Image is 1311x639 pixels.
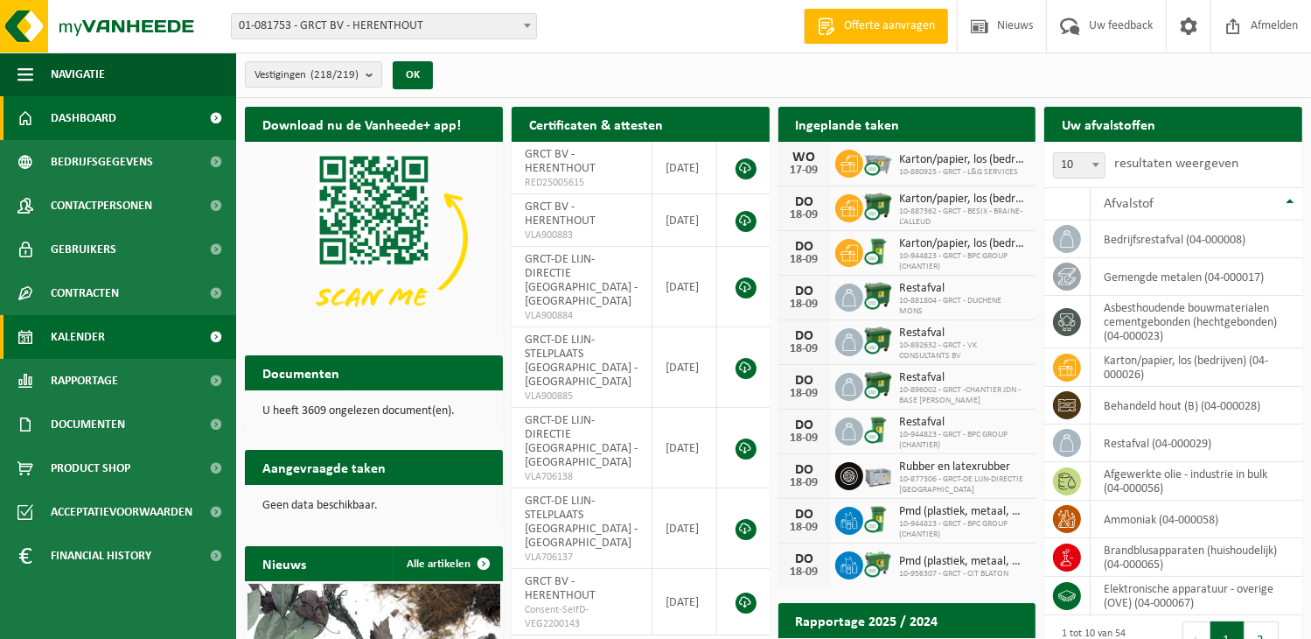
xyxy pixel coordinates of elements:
[51,140,153,184] span: Bedrijfsgegevens
[525,495,638,550] span: GRCT-DE LIJN-STELPLAATS [GEOGRAPHIC_DATA] - [GEOGRAPHIC_DATA]
[787,508,822,522] div: DO
[900,153,1028,167] span: Karton/papier, los (bedrijven)
[778,603,956,637] h2: Rapportage 2025 / 2024
[652,247,717,327] td: [DATE]
[787,151,822,165] div: WO
[863,370,893,400] img: WB-1100-CU
[51,446,130,490] span: Product Shop
[863,415,893,445] img: WB-0240-CU
[1091,538,1302,577] td: brandblusapparaten (huishoudelijk) (04-000065)
[1053,152,1105,179] span: 10
[787,552,822,566] div: DO
[787,254,822,266] div: 18-09
[1091,296,1302,348] td: asbesthoudende bouwmaterialen cementgebonden (hechtgebonden) (04-000023)
[787,329,822,343] div: DO
[1091,462,1302,501] td: afgewerkte olie - industrie in bulk (04-000056)
[900,416,1028,430] span: Restafval
[255,62,359,88] span: Vestigingen
[900,193,1028,207] span: Karton/papier, los (bedrijven)
[863,504,893,534] img: WB-0240-CU
[1054,153,1105,178] span: 10
[652,488,717,569] td: [DATE]
[900,555,1028,569] span: Pmd (plastiek, metaal, drankkartons) (bedrijven)
[900,327,1028,341] span: Restafval
[787,432,822,445] div: 18-09
[51,359,118,403] span: Rapportage
[652,569,717,635] td: [DATE]
[262,405,485,418] p: U heeft 3609 ongelezen document(en).
[787,284,822,298] div: DO
[787,240,822,254] div: DO
[525,228,639,242] span: VLA900883
[900,505,1028,519] span: Pmd (plastiek, metaal, drankkartons) (bedrijven)
[787,209,822,221] div: 18-09
[245,61,382,88] button: Vestigingen(218/219)
[863,549,893,579] img: WB-0660-CU
[525,176,639,190] span: RED25005615
[840,18,939,35] span: Offerte aanvragen
[652,194,717,247] td: [DATE]
[787,165,822,177] div: 17-09
[245,142,503,335] img: Download de VHEPlus App
[51,184,152,228] span: Contactpersonen
[245,355,357,390] h2: Documenten
[787,566,822,579] div: 18-09
[787,374,822,388] div: DO
[900,341,1028,362] span: 10-892632 - GRCT - VK CONSULTANTS BV
[787,522,822,534] div: 18-09
[51,315,105,359] span: Kalender
[525,200,596,228] span: GRCT BV - HERENTHOUT
[900,296,1028,317] span: 10-881804 - GRCT - DUCHENE MONS
[863,326,893,355] img: WB-1100-CU
[245,107,478,141] h2: Download nu de Vanheede+ app!
[1114,157,1238,171] label: resultaten weergeven
[525,575,596,602] span: GRCT BV - HERENTHOUT
[787,343,822,355] div: 18-09
[900,460,1028,474] span: Rubber en latexrubber
[787,418,822,432] div: DO
[1091,425,1302,462] td: restafval (04-000029)
[787,195,822,209] div: DO
[1091,348,1302,387] td: karton/papier, los (bedrijven) (04-000026)
[863,236,893,266] img: WB-0240-CU
[1091,258,1302,296] td: gemengde metalen (04-000017)
[231,13,537,39] span: 01-081753 - GRCT BV - HERENTHOUT
[900,385,1028,406] span: 10-896002 - GRCT -CHANTIER JDN - BASE [PERSON_NAME]
[393,61,433,89] button: OK
[652,142,717,194] td: [DATE]
[1091,387,1302,425] td: behandeld hout (B) (04-000028)
[863,147,893,177] img: WB-2500-CU
[232,14,536,39] span: 01-081753 - GRCT BV - HERENTHOUT
[525,148,596,175] span: GRCT BV - HERENTHOUT
[1091,577,1302,615] td: elektronische apparatuur - overige (OVE) (04-000067)
[900,519,1028,540] span: 10-944823 - GRCT - BPC GROUP (CHANTIER)
[245,450,403,484] h2: Aangevraagde taken
[525,253,638,308] span: GRCT-DE LIJN-DIRECTIE [GEOGRAPHIC_DATA] - [GEOGRAPHIC_DATA]
[51,228,116,271] span: Gebruikers
[525,390,639,404] span: VLA900885
[900,569,1028,579] span: 10-956307 - GRCT - CIT BLATON
[51,534,151,578] span: Financial History
[525,603,639,631] span: Consent-SelfD-VEG2200143
[525,414,638,469] span: GRCT-DE LIJN-DIRECTIE [GEOGRAPHIC_DATA] - [GEOGRAPHIC_DATA]
[787,477,822,489] div: 18-09
[51,53,105,96] span: Navigatie
[778,107,917,141] h2: Ingeplande taken
[1091,221,1302,258] td: bedrijfsrestafval (04-000008)
[51,403,125,446] span: Documenten
[393,546,501,581] a: Alle artikelen
[900,237,1028,251] span: Karton/papier, los (bedrijven)
[787,388,822,400] div: 18-09
[900,474,1028,495] span: 10-877306 - GRCT-DE LIJN-DIRECTIE [GEOGRAPHIC_DATA]
[863,192,893,221] img: WB-1100-CU
[51,271,119,315] span: Contracten
[787,298,822,311] div: 18-09
[512,107,680,141] h2: Certificaten & attesten
[787,463,822,477] div: DO
[51,490,192,534] span: Acceptatievoorwaarden
[525,551,639,565] span: VLA706137
[652,408,717,488] td: [DATE]
[245,546,324,580] h2: Nieuws
[900,251,1028,272] span: 10-944823 - GRCT - BPC GROUP (CHANTIER)
[51,96,116,140] span: Dashboard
